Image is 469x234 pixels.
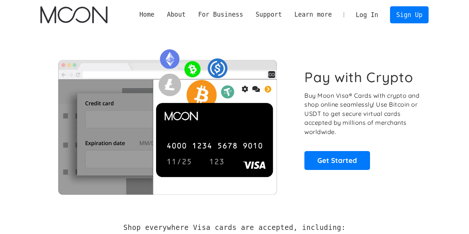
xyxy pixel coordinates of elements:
[250,10,288,19] div: Support
[350,7,384,23] a: Log In
[167,10,186,19] div: About
[192,10,250,19] div: For Business
[198,10,243,19] div: For Business
[40,6,108,23] img: Moon Logo
[288,10,338,19] div: Learn more
[40,44,294,194] img: Moon Cards let you spend your crypto anywhere Visa is accepted.
[304,91,420,137] p: Buy Moon Visa® Cards with crypto and shop online seamlessly! Use Bitcoin or USDT to get secure vi...
[133,10,161,19] a: Home
[123,224,346,232] h2: Shop everywhere Visa cards are accepted, including:
[304,69,413,86] h1: Pay with Crypto
[161,10,192,19] div: About
[40,6,108,23] a: home
[304,151,370,170] a: Get Started
[294,10,332,19] div: Learn more
[390,6,429,23] a: Sign Up
[255,10,282,19] div: Support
